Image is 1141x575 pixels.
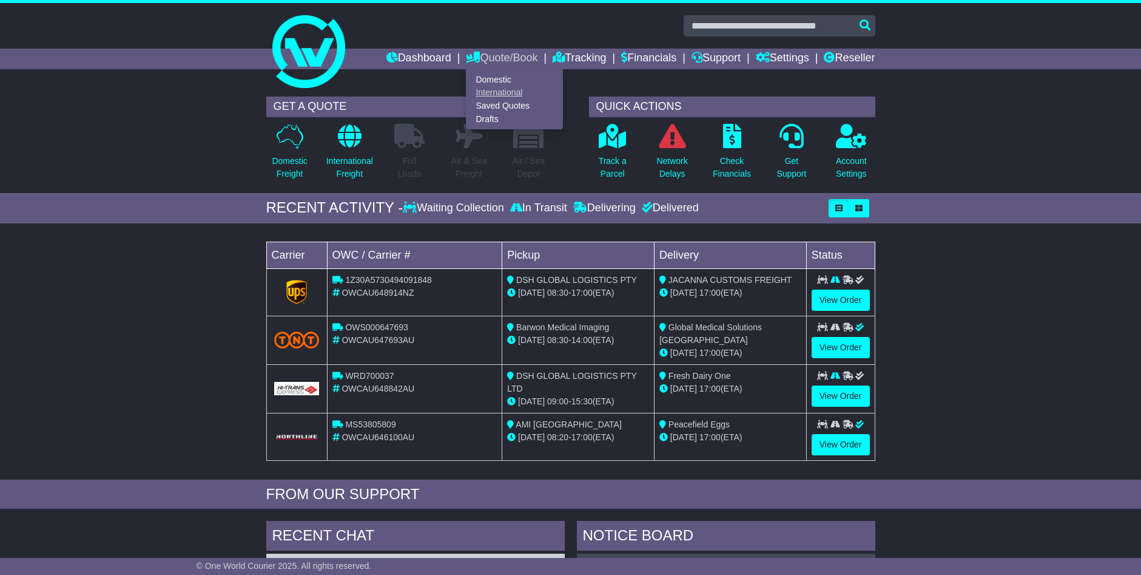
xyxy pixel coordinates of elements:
[266,486,875,503] div: FROM OUR SUPPORT
[286,280,307,304] img: GetCarrierServiceLogo
[571,432,593,442] span: 17:00
[659,322,762,345] span: Global Medical Solutions [GEOGRAPHIC_DATA]
[326,155,373,180] p: International Freight
[197,561,372,571] span: © One World Courier 2025. All rights reserved.
[570,202,639,215] div: Delivering
[699,432,721,442] span: 17:00
[547,288,568,298] span: 08:30
[274,382,320,395] img: GetCarrierServiceLogo
[654,242,806,268] td: Delivery
[599,155,627,180] p: Track a Parcel
[466,86,562,100] a: International
[342,335,414,345] span: OWCAU647693AU
[571,396,593,406] span: 15:30
[776,123,807,187] a: GetSupport
[639,202,699,215] div: Delivered
[547,432,568,442] span: 08:20
[274,332,320,348] img: TNT_Domestic.png
[659,383,801,395] div: (ETA)
[266,97,553,117] div: GET A QUOTE
[547,396,568,406] span: 09:00
[345,275,431,285] span: 1Z30A5730494091848
[699,288,721,298] span: 17:00
[812,290,870,311] a: View Order
[466,69,563,129] div: Quote/Book
[502,242,655,268] td: Pickup
[518,288,545,298] span: [DATE]
[394,155,425,180] p: Full Loads
[342,384,414,393] span: OWCAU648842AU
[345,420,395,429] span: MS53805809
[345,322,408,332] span: OWS000647693
[507,395,649,408] div: - (ETA)
[466,100,562,113] a: Saved Quotes
[656,123,688,187] a: NetworkDelays
[812,337,870,358] a: View Order
[274,434,320,441] img: GetCarrierServiceLogo
[518,432,545,442] span: [DATE]
[451,155,487,180] p: Air & Sea Freight
[518,335,545,345] span: [DATE]
[516,420,622,429] span: AMI [GEOGRAPHIC_DATA]
[342,432,414,442] span: OWCAU646100AU
[577,521,875,554] div: NOTICE BOARD
[507,287,649,299] div: - (ETA)
[668,275,792,285] span: JACANNA CUSTOMS FREIGHT
[699,384,721,393] span: 17:00
[659,431,801,444] div: (ETA)
[668,420,730,429] span: Peacefield Eggs
[670,348,697,358] span: [DATE]
[272,155,307,180] p: Domestic Freight
[598,123,627,187] a: Track aParcel
[659,287,801,299] div: (ETA)
[692,49,741,69] a: Support
[466,112,562,126] a: Drafts
[836,155,867,180] p: Account Settings
[342,288,414,298] span: OWCAU648914NZ
[621,49,676,69] a: Financials
[507,371,636,393] span: DSH GLOBAL LOGISTICS PTY LTD
[516,275,637,285] span: DSH GLOBAL LOGISTICS PTY
[812,434,870,455] a: View Order
[271,123,308,187] a: DomesticFreight
[656,155,687,180] p: Network Delays
[386,49,451,69] a: Dashboard
[266,199,403,217] div: RECENT ACTIVITY -
[513,155,545,180] p: Air / Sea Depot
[571,288,593,298] span: 17:00
[670,384,697,393] span: [DATE]
[835,123,867,187] a: AccountSettings
[571,335,593,345] span: 14:00
[507,431,649,444] div: - (ETA)
[345,371,394,381] span: WRD700037
[713,155,751,180] p: Check Financials
[403,202,507,215] div: Waiting Collection
[466,73,562,86] a: Domestic
[266,242,327,268] td: Carrier
[712,123,752,187] a: CheckFinancials
[507,202,570,215] div: In Transit
[507,334,649,347] div: - (ETA)
[466,49,537,69] a: Quote/Book
[327,242,502,268] td: OWC / Carrier #
[812,386,870,407] a: View Order
[266,521,565,554] div: RECENT CHAT
[699,348,721,358] span: 17:00
[547,335,568,345] span: 08:30
[670,432,697,442] span: [DATE]
[659,347,801,359] div: (ETA)
[806,242,875,268] td: Status
[326,123,374,187] a: InternationalFreight
[516,322,609,332] span: Barwon Medical Imaging
[824,49,875,69] a: Reseller
[518,396,545,406] span: [DATE]
[553,49,606,69] a: Tracking
[670,288,697,298] span: [DATE]
[668,371,731,381] span: Fresh Dairy One
[589,97,875,117] div: QUICK ACTIONS
[756,49,809,69] a: Settings
[776,155,806,180] p: Get Support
